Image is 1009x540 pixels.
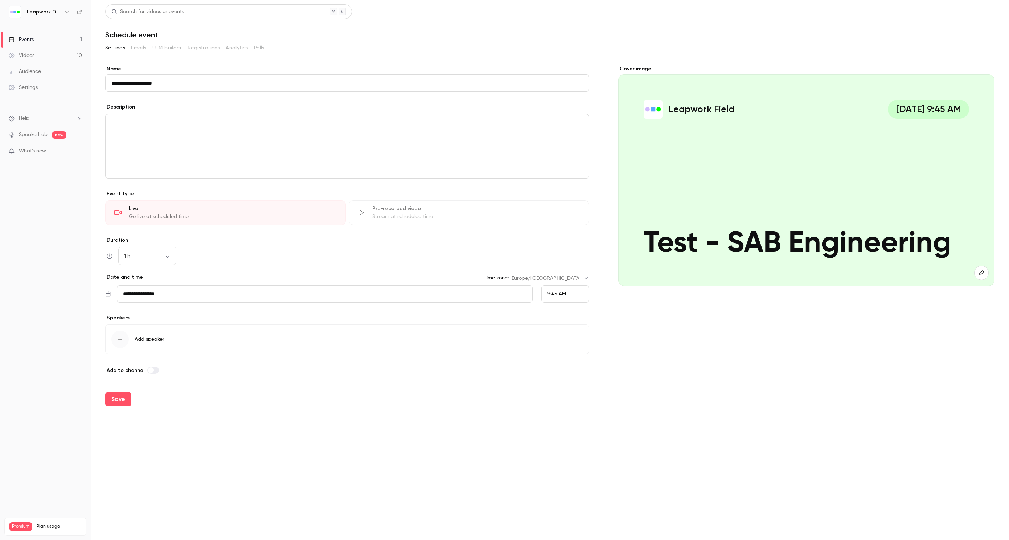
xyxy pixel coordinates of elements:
[135,336,164,343] span: Add speaker
[105,274,143,281] p: Date and time
[105,114,589,179] section: description
[9,36,34,43] div: Events
[19,115,29,122] span: Help
[129,205,337,212] div: Live
[512,275,589,282] div: Europe/[GEOGRAPHIC_DATA]
[52,131,66,139] span: new
[105,314,589,322] p: Speakers
[9,68,41,75] div: Audience
[105,200,346,225] div: LiveGo live at scheduled time
[105,237,589,244] label: Duration
[111,8,184,16] div: Search for videos or events
[254,44,264,52] span: Polls
[105,190,589,197] p: Event type
[105,324,589,354] button: Add speaker
[349,200,589,225] div: Pre-recorded videoStream at scheduled time
[9,52,34,59] div: Videos
[107,367,144,373] span: Add to channel
[618,65,994,73] label: Cover image
[484,274,509,282] label: Time zone:
[372,205,580,212] div: Pre-recorded video
[117,285,533,303] input: Tue, Feb 17, 2026
[131,44,146,52] span: Emails
[9,115,82,122] li: help-dropdown-opener
[37,524,82,529] span: Plan usage
[27,8,61,16] h6: Leapwork Field
[105,65,589,73] label: Name
[9,84,38,91] div: Settings
[105,30,994,39] h1: Schedule event
[106,114,589,178] div: editor
[129,213,337,220] div: Go live at scheduled time
[19,147,46,155] span: What's new
[9,6,21,18] img: Leapwork Field
[188,44,220,52] span: Registrations
[118,253,176,260] div: 1 h
[73,148,82,155] iframe: Noticeable Trigger
[372,213,580,220] div: Stream at scheduled time
[105,392,131,406] button: Save
[547,291,566,296] span: 9:45 AM
[644,227,969,261] p: Test - SAB Engineering
[9,522,32,531] span: Premium
[541,285,589,303] div: From
[644,100,663,119] img: Test - SAB Engineering
[19,131,48,139] a: SpeakerHub
[888,100,969,119] span: [DATE] 9:45 AM
[669,103,734,115] p: Leapwork Field
[152,44,182,52] span: UTM builder
[226,44,248,52] span: Analytics
[105,103,135,111] label: Description
[105,42,125,54] button: Settings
